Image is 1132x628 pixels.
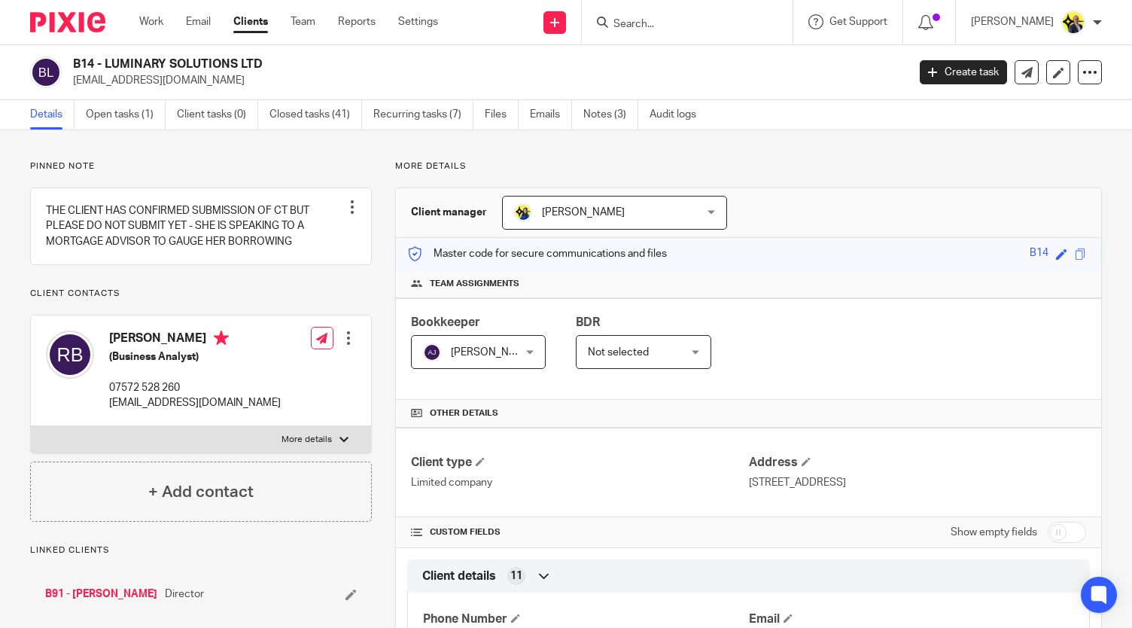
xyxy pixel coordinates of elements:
[423,611,748,627] h4: Phone Number
[422,569,496,584] span: Client details
[233,14,268,29] a: Clients
[73,56,732,72] h2: B14 - LUMINARY SOLUTIONS LTD
[214,331,229,346] i: Primary
[30,56,62,88] img: svg%3E
[186,14,211,29] a: Email
[530,100,572,130] a: Emails
[612,18,747,32] input: Search
[109,380,281,395] p: 07572 528 260
[30,100,75,130] a: Details
[749,475,1086,490] p: [STREET_ADDRESS]
[373,100,473,130] a: Recurring tasks (7)
[45,587,157,602] a: B91 - [PERSON_NAME]
[46,331,94,379] img: svg%3E
[411,475,748,490] p: Limited company
[281,434,332,446] p: More details
[650,100,707,130] a: Audit logs
[576,316,600,328] span: BDR
[338,14,376,29] a: Reports
[920,60,1007,84] a: Create task
[30,160,372,172] p: Pinned note
[411,526,748,538] h4: CUSTOM FIELDS
[749,611,1074,627] h4: Email
[411,455,748,471] h4: Client type
[109,349,281,364] h5: (Business Analyst)
[407,246,667,261] p: Master code for secure communications and files
[109,331,281,349] h4: [PERSON_NAME]
[86,100,166,130] a: Open tasks (1)
[514,203,532,221] img: Bobo-Starbridge%201.jpg
[588,347,649,358] span: Not selected
[73,73,897,88] p: [EMAIL_ADDRESS][DOMAIN_NAME]
[583,100,638,130] a: Notes (3)
[165,587,204,602] span: Director
[139,14,163,29] a: Work
[542,207,625,218] span: [PERSON_NAME]
[411,316,480,328] span: Bookkeeper
[109,395,281,410] p: [EMAIL_ADDRESS][DOMAIN_NAME]
[485,100,519,130] a: Files
[829,17,887,27] span: Get Support
[30,544,372,556] p: Linked clients
[430,407,498,419] span: Other details
[971,14,1054,29] p: [PERSON_NAME]
[30,12,105,32] img: Pixie
[1061,11,1085,35] img: Dan-Starbridge%20(1).jpg
[423,343,441,361] img: svg%3E
[30,288,372,300] p: Client contacts
[749,455,1086,471] h4: Address
[291,14,315,29] a: Team
[148,480,254,504] h4: + Add contact
[395,160,1102,172] p: More details
[411,205,487,220] h3: Client manager
[451,347,534,358] span: [PERSON_NAME]
[269,100,362,130] a: Closed tasks (41)
[1030,245,1048,263] div: B14
[951,525,1037,540] label: Show empty fields
[177,100,258,130] a: Client tasks (0)
[510,569,522,584] span: 11
[398,14,438,29] a: Settings
[430,278,519,290] span: Team assignments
